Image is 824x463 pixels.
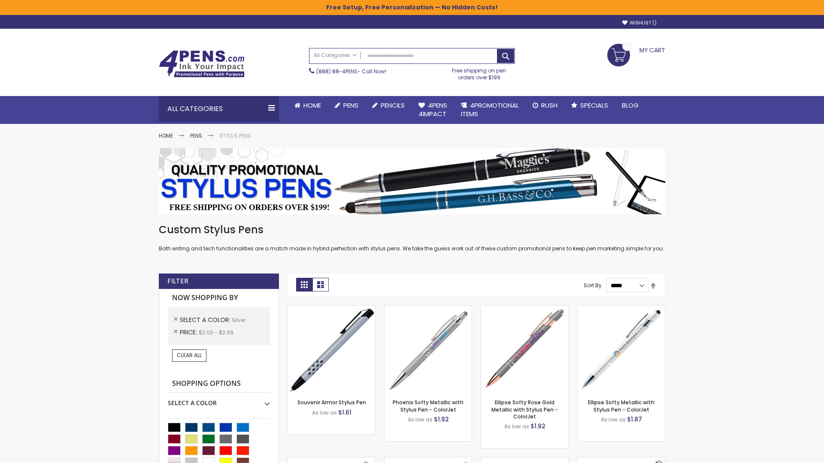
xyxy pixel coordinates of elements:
a: Phoenix Softy Metallic with Stylus Pen - ColorJet-Silver [385,305,472,313]
span: Pens [343,101,358,110]
span: As low as [408,416,433,423]
span: Blog [622,101,639,110]
span: All Categories [314,52,357,59]
span: 4PROMOTIONAL ITEMS [461,101,519,118]
span: $1.61 [338,408,351,417]
strong: Shopping Options [168,375,270,393]
a: Home [159,132,173,139]
a: Ellipse Softy Rose Gold Metallic with Stylus Pen - ColorJet [491,399,558,420]
a: Rush [526,96,564,115]
a: Pencils [365,96,412,115]
img: Souvenir Armor Stylus Pen-Silver [288,306,375,393]
a: Phoenix Softy Metallic with Stylus Pen - ColorJet [393,399,463,413]
a: 4PROMOTIONALITEMS [454,96,526,124]
a: Pens [328,96,365,115]
a: Souvenir Armor Stylus Pen [297,399,366,406]
span: $2.00 - $2.99 [199,329,233,336]
img: Phoenix Softy Metallic with Stylus Pen - ColorJet-Silver [385,306,472,393]
a: Clear All [172,349,206,361]
a: Ellipse Softy Metallic with Stylus Pen - ColorJet [588,399,654,413]
strong: Filter [167,277,188,286]
span: Rush [541,101,557,110]
span: $1.87 [627,415,642,424]
span: Silver [232,316,245,324]
span: $1.92 [530,422,545,430]
strong: Grid [296,278,312,292]
span: As low as [312,409,337,416]
img: Stylus Pens [159,148,665,214]
span: Select A Color [180,316,232,324]
div: Select A Color [168,393,270,407]
span: - Call Now! [316,68,386,75]
a: Wishlist [622,20,657,26]
span: Home [303,101,321,110]
a: Home [288,96,328,115]
a: 4Pens4impact [412,96,454,124]
div: Both writing and tech functionalities are a match made in hybrid perfection with stylus pens. We ... [159,223,665,253]
a: Souvenir Armor Stylus Pen-Silver [288,305,375,313]
a: Ellipse Softy Rose Gold Metallic with Stylus Pen - ColorJet-Silver [481,305,568,313]
div: All Categories [159,96,279,122]
span: As low as [504,423,529,430]
span: 4Pens 4impact [418,101,447,118]
a: (888) 88-4PENS [316,68,357,75]
label: Sort By [584,282,602,289]
span: $1.92 [434,415,449,424]
a: Ellipse Softy Metallic with Stylus Pen - ColorJet-Silver [578,305,665,313]
span: Clear All [177,352,202,359]
div: Free shipping on pen orders over $199 [443,64,515,81]
img: 4Pens Custom Pens and Promotional Products [159,50,245,78]
h1: Custom Stylus Pens [159,223,665,237]
span: As low as [601,416,626,423]
img: Ellipse Softy Metallic with Stylus Pen - ColorJet-Silver [578,306,665,393]
a: Pens [190,132,202,139]
strong: Now Shopping by [168,289,270,307]
img: Ellipse Softy Rose Gold Metallic with Stylus Pen - ColorJet-Silver [481,306,568,393]
a: Blog [615,96,645,115]
a: Specials [564,96,615,115]
span: Price [180,328,199,337]
span: Pencils [381,101,405,110]
a: All Categories [309,48,361,63]
span: Specials [580,101,608,110]
strong: Stylus Pens [219,132,251,139]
